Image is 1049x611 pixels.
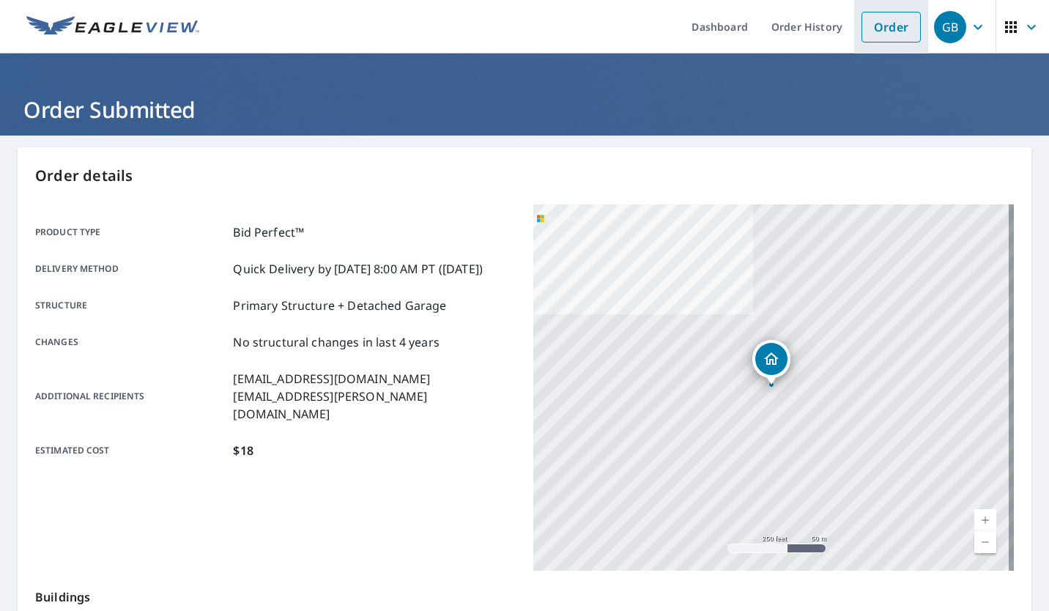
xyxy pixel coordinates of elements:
[861,12,921,42] a: Order
[233,333,440,351] p: No structural changes in last 4 years
[752,340,790,385] div: Dropped pin, building 1, Residential property, 808 Forest Glade Dr Chesapeake, VA 23322
[233,370,516,388] p: [EMAIL_ADDRESS][DOMAIN_NAME]
[35,223,227,241] p: Product type
[35,297,227,314] p: Structure
[233,260,483,278] p: Quick Delivery by [DATE] 8:00 AM PT ([DATE])
[233,223,304,241] p: Bid Perfect™
[974,509,996,531] a: Current Level 17, Zoom In
[35,370,227,423] p: Additional recipients
[26,16,199,38] img: EV Logo
[233,442,253,459] p: $18
[35,333,227,351] p: Changes
[35,442,227,459] p: Estimated cost
[233,388,516,423] p: [EMAIL_ADDRESS][PERSON_NAME][DOMAIN_NAME]
[974,531,996,553] a: Current Level 17, Zoom Out
[934,11,966,43] div: GB
[35,260,227,278] p: Delivery method
[233,297,446,314] p: Primary Structure + Detached Garage
[18,95,1031,125] h1: Order Submitted
[35,165,1014,187] p: Order details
